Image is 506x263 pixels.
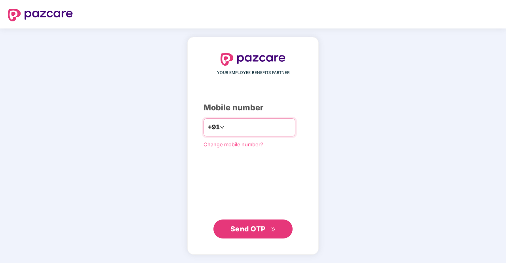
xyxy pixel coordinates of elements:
img: logo [8,9,73,21]
img: logo [221,53,285,66]
span: YOUR EMPLOYEE BENEFITS PARTNER [217,70,289,76]
span: double-right [271,227,276,232]
span: down [220,125,224,130]
button: Send OTPdouble-right [213,219,293,238]
span: +91 [208,122,220,132]
div: Mobile number [204,102,302,114]
span: Send OTP [230,225,266,233]
a: Change mobile number? [204,141,263,148]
